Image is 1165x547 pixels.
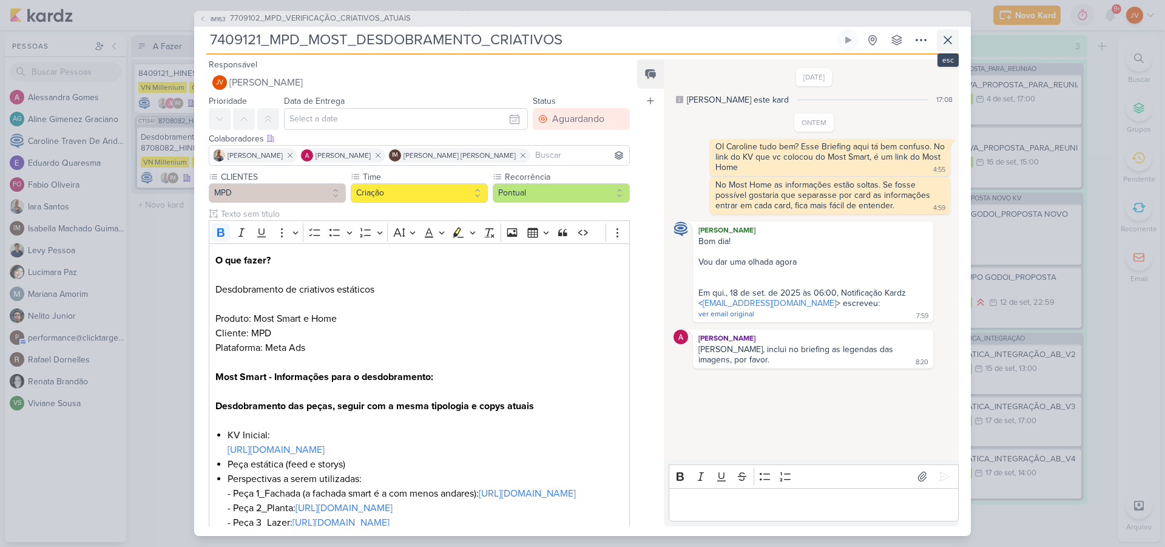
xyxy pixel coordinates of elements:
[216,80,223,86] p: JV
[292,517,390,529] a: [URL][DOMAIN_NAME]
[916,358,928,367] div: 8:20
[389,149,401,161] div: Isabella Machado Guimarães
[206,29,835,51] input: Kard Sem Título
[209,96,247,106] label: Prioridade
[213,149,225,161] img: Iara Santos
[695,332,931,344] div: [PERSON_NAME]
[228,150,283,161] span: [PERSON_NAME]
[695,224,931,236] div: [PERSON_NAME]
[228,457,623,472] li: Peça estática (feed e storys)
[215,311,623,370] p: Produto: Most Smart e Home Cliente: MPD Plataforma: Meta Ads
[362,171,488,183] label: Time
[533,96,556,106] label: Status
[215,400,534,412] strong: Desdobramento das peças, seguir com a mesma tipologia e copys atuais
[698,310,754,318] span: ver email original
[479,488,576,500] a: [URL][DOMAIN_NAME]
[937,53,959,67] div: esc
[209,132,630,145] div: Colaboradores
[493,183,630,203] button: Pontual
[504,171,630,183] label: Recorrência
[351,183,488,203] button: Criação
[209,72,630,93] button: JV [PERSON_NAME]
[228,472,623,545] li: Perspectivas a serem utilizadas: - Peça 1_Fachada (a fachada smart é a com menos andares): - Peça...
[703,298,836,308] a: [EMAIL_ADDRESS][DOMAIN_NAME]
[316,150,371,161] span: [PERSON_NAME]
[933,165,945,175] div: 4:55
[843,35,853,45] div: Ligar relógio
[715,180,933,211] div: No Most Home as informações estão soltas. Se fosse possível gostaria que separasse por card as in...
[715,141,947,172] div: OI Caroline tudo bem? Esse Briefing aqui tá bem confuso. No link do KV que vc colocou do Most Sma...
[228,444,325,456] a: [URL][DOMAIN_NAME]
[674,330,688,344] img: Alessandra Gomes
[284,108,528,130] input: Select a date
[228,428,623,457] li: KV Inicial:
[215,282,623,311] p: Desdobramento de criativos estáticos
[392,152,398,158] p: IM
[674,222,688,236] img: Caroline Traven De Andrade
[698,236,919,308] span: Bom dia! Vou dar uma olhada agora Em qui., 18 de set. de 2025 às 06:00, Notificação Kardz < > esc...
[215,254,271,267] strong: O que fazer?
[933,203,945,213] div: 4:59
[209,59,257,70] label: Responsável
[533,108,630,130] button: Aguardando
[669,464,959,488] div: Editor toolbar
[916,311,928,321] div: 7:59
[229,75,303,90] span: [PERSON_NAME]
[669,488,959,522] div: Editor editing area: main
[301,149,313,161] img: Alessandra Gomes
[404,150,516,161] span: [PERSON_NAME] [PERSON_NAME]
[220,171,346,183] label: CLIENTES
[687,93,789,106] div: [PERSON_NAME] este kard
[698,344,896,365] div: [PERSON_NAME], inclui no briefing as legendas das imagens, por favor.
[295,502,393,514] a: [URL][DOMAIN_NAME]
[936,94,953,105] div: 17:08
[533,148,627,163] input: Buscar
[218,208,630,220] input: Texto sem título
[215,371,433,383] strong: Most Smart - Informações para o desdobramento:
[284,96,345,106] label: Data de Entrega
[209,220,630,244] div: Editor toolbar
[209,183,346,203] button: MPD
[552,112,604,126] div: Aguardando
[212,75,227,90] div: Joney Viana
